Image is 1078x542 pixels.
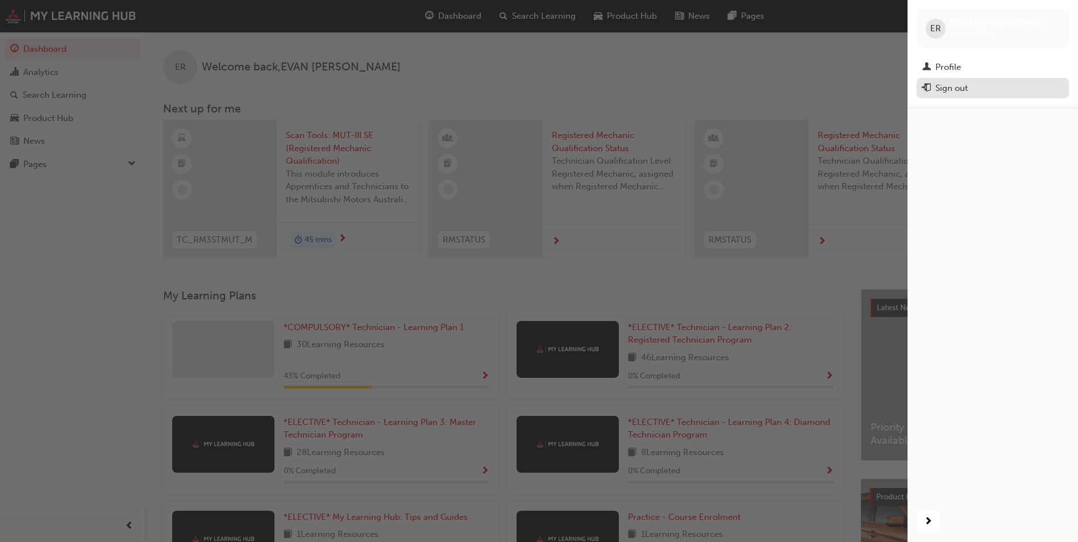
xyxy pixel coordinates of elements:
div: Profile [935,61,961,74]
span: man-icon [922,62,931,73]
div: Sign out [935,82,968,95]
span: 0005937552 [950,29,997,39]
a: Profile [917,57,1069,78]
span: EVAN [PERSON_NAME] [950,18,1042,28]
span: next-icon [924,515,933,529]
button: Sign out [917,78,1069,99]
span: ER [930,22,941,35]
span: exit-icon [922,84,931,94]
